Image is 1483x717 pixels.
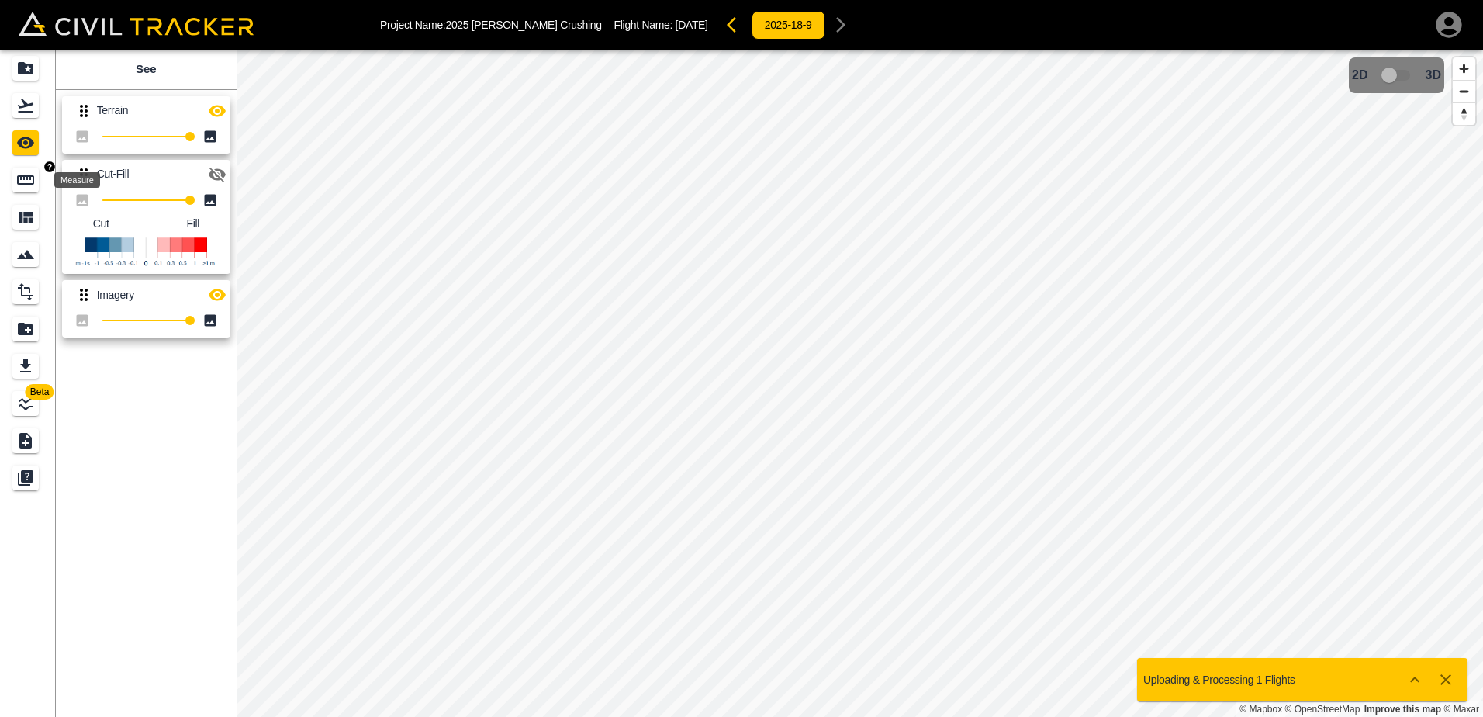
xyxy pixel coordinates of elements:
a: Mapbox [1239,704,1282,715]
span: 2D [1352,68,1367,82]
span: [DATE] [676,19,708,31]
span: 3D model not uploaded yet [1374,61,1419,90]
button: Zoom out [1453,80,1475,102]
p: Flight Name: [614,19,708,31]
canvas: Map [237,50,1483,717]
button: Reset bearing to north [1453,102,1475,125]
a: Map feedback [1364,704,1441,715]
a: OpenStreetMap [1285,704,1360,715]
button: Zoom in [1453,57,1475,80]
p: Project Name: 2025 [PERSON_NAME] Crushing [380,19,602,31]
div: Measure [54,172,100,188]
p: Uploading & Processing 1 Flights [1143,674,1295,686]
span: 3D [1426,68,1441,82]
button: Show more [1399,664,1430,695]
a: Maxar [1443,704,1479,715]
button: 2025-18-9 [752,11,825,40]
img: Civil Tracker [19,12,254,36]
